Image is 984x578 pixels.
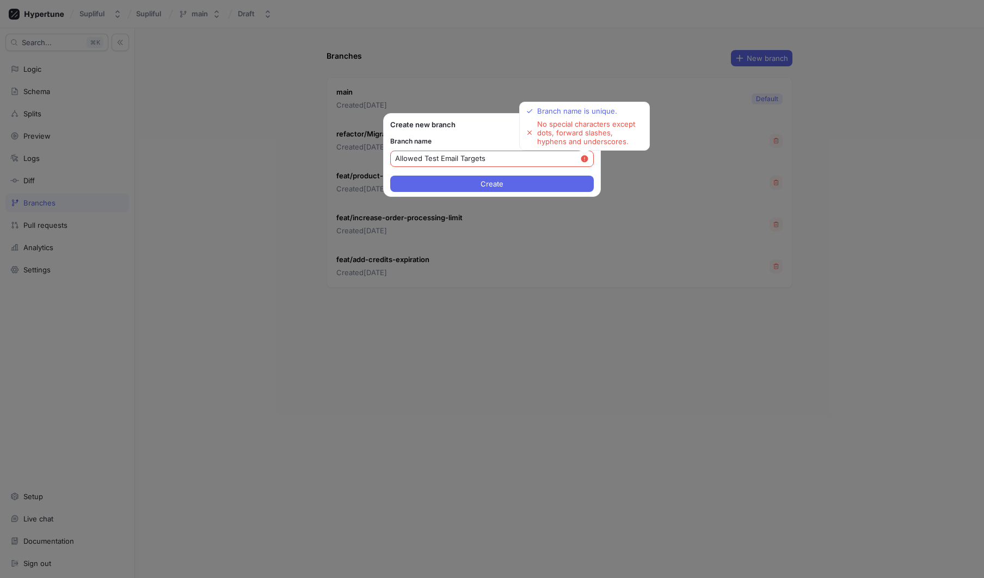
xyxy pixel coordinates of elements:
[395,153,580,164] input: Enter a name for this branch
[481,181,503,187] span: Create
[390,120,580,130] div: Create new branch
[390,176,594,192] button: Create
[537,107,617,115] p: Branch name is unique.
[390,136,594,146] div: Branch name
[537,120,643,146] p: No special characters except dots, forward slashes, hyphens and underscores.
